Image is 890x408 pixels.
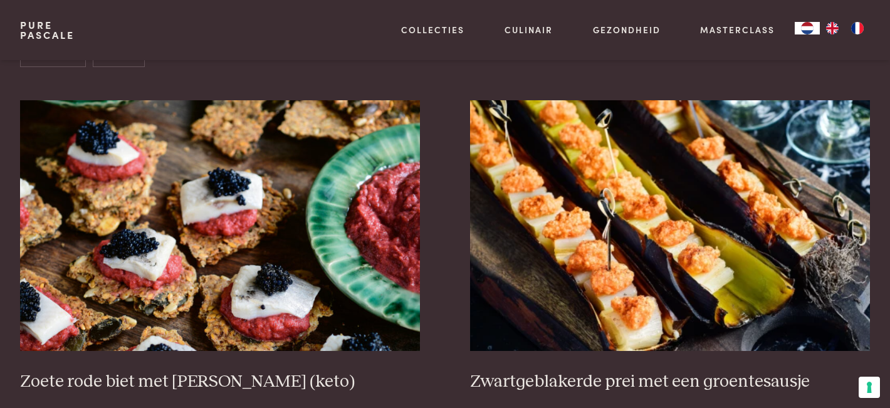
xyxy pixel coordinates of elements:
[20,100,420,351] img: Zoete rode biet met zure haring (keto)
[593,23,661,36] a: Gezondheid
[795,22,820,34] a: NL
[820,22,870,34] ul: Language list
[859,377,880,398] button: Uw voorkeuren voor toestemming voor trackingtechnologieën
[470,371,870,393] h3: Zwartgeblakerde prei met een groentesausje
[700,23,775,36] a: Masterclass
[470,100,870,351] img: Zwartgeblakerde prei met een groentesausje
[470,100,870,392] a: Zwartgeblakerde prei met een groentesausje Zwartgeblakerde prei met een groentesausje
[20,100,420,392] a: Zoete rode biet met zure haring (keto) Zoete rode biet met [PERSON_NAME] (keto)
[20,20,75,40] a: PurePascale
[795,22,820,34] div: Language
[845,22,870,34] a: FR
[20,371,420,393] h3: Zoete rode biet met [PERSON_NAME] (keto)
[401,23,464,36] a: Collecties
[505,23,553,36] a: Culinair
[820,22,845,34] a: EN
[795,22,870,34] aside: Language selected: Nederlands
